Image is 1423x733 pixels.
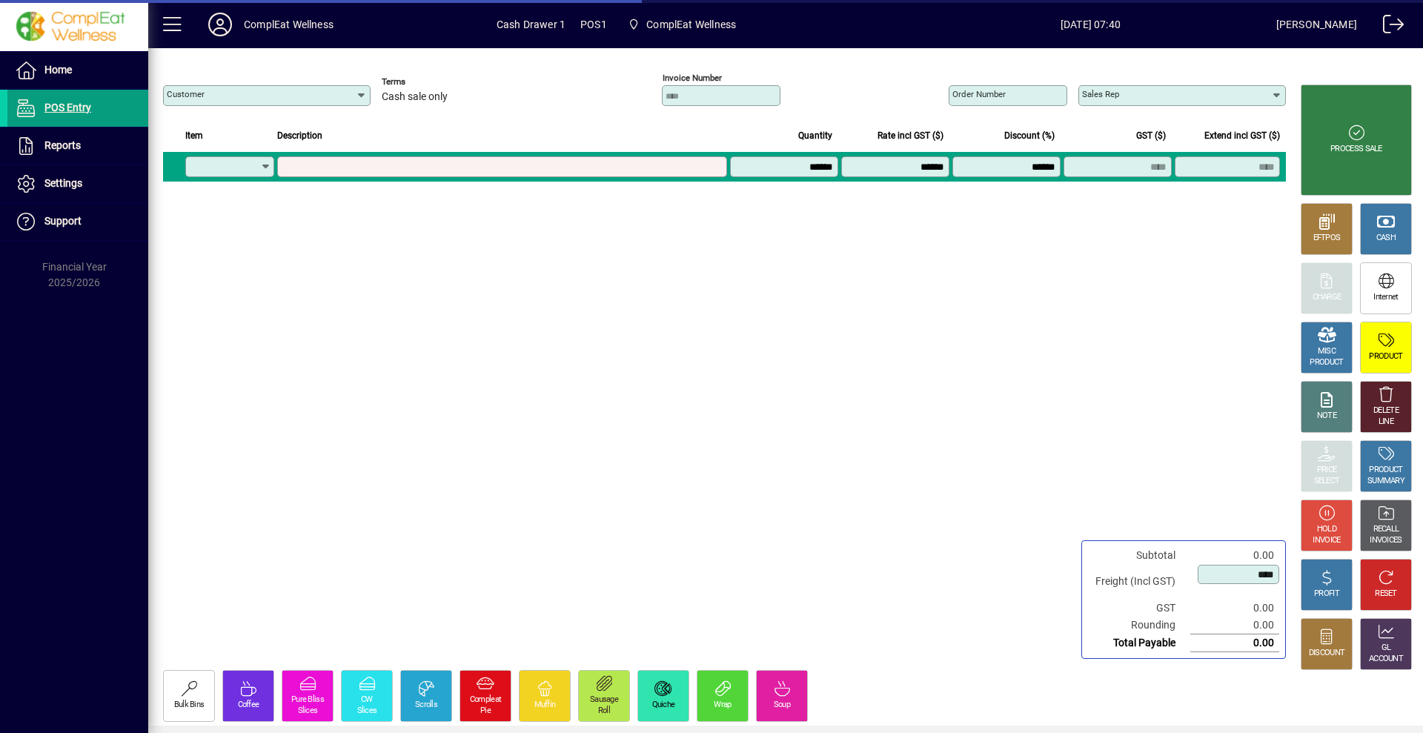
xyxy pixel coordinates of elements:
[1369,654,1403,665] div: ACCOUNT
[1313,233,1341,244] div: EFTPOS
[167,89,205,99] mat-label: Customer
[1088,564,1190,600] td: Freight (Incl GST)
[361,694,373,706] div: CW
[646,13,736,36] span: ComplEat Wellness
[1317,524,1336,535] div: HOLD
[1088,600,1190,617] td: GST
[357,706,377,717] div: Slices
[1317,411,1336,422] div: NOTE
[1136,127,1166,144] span: GST ($)
[480,706,491,717] div: Pie
[714,700,731,711] div: Wrap
[382,91,448,103] span: Cash sale only
[1313,292,1341,303] div: CHARGE
[1318,346,1336,357] div: MISC
[238,700,259,711] div: Coffee
[1310,357,1343,368] div: PRODUCT
[1367,476,1404,487] div: SUMMARY
[663,73,722,83] mat-label: Invoice number
[1190,600,1279,617] td: 0.00
[580,13,607,36] span: POS1
[1372,3,1404,51] a: Logout
[1313,535,1340,546] div: INVOICE
[1376,233,1396,244] div: CASH
[1088,634,1190,652] td: Total Payable
[1190,634,1279,652] td: 0.00
[534,700,556,711] div: Muffin
[291,694,324,706] div: Pure Bliss
[598,706,610,717] div: Roll
[7,165,148,202] a: Settings
[1314,476,1340,487] div: SELECT
[798,127,832,144] span: Quantity
[1309,648,1344,659] div: DISCOUNT
[1370,535,1402,546] div: INVOICES
[298,706,318,717] div: Slices
[382,77,471,87] span: Terms
[44,215,82,227] span: Support
[1088,617,1190,634] td: Rounding
[774,700,790,711] div: Soup
[44,102,91,113] span: POS Entry
[905,13,1276,36] span: [DATE] 07:40
[44,64,72,76] span: Home
[1190,547,1279,564] td: 0.00
[1373,405,1399,417] div: DELETE
[1004,127,1055,144] span: Discount (%)
[196,11,244,38] button: Profile
[1330,144,1382,155] div: PROCESS SALE
[470,694,501,706] div: Compleat
[7,203,148,240] a: Support
[7,52,148,89] a: Home
[7,127,148,165] a: Reports
[652,700,675,711] div: Quiche
[952,89,1006,99] mat-label: Order number
[878,127,943,144] span: Rate incl GST ($)
[1379,417,1393,428] div: LINE
[622,11,742,38] span: ComplEat Wellness
[174,700,205,711] div: Bulk Bins
[1190,617,1279,634] td: 0.00
[1082,89,1119,99] mat-label: Sales rep
[497,13,565,36] span: Cash Drawer 1
[1373,292,1398,303] div: Internet
[1204,127,1280,144] span: Extend incl GST ($)
[590,694,618,706] div: Sausage
[1375,588,1397,600] div: RESET
[277,127,322,144] span: Description
[1373,524,1399,535] div: RECALL
[1369,465,1402,476] div: PRODUCT
[1317,465,1337,476] div: PRICE
[1276,13,1357,36] div: [PERSON_NAME]
[1088,547,1190,564] td: Subtotal
[44,139,81,151] span: Reports
[44,177,82,189] span: Settings
[244,13,334,36] div: ComplEat Wellness
[1369,351,1402,362] div: PRODUCT
[1314,588,1339,600] div: PROFIT
[185,127,203,144] span: Item
[415,700,437,711] div: Scrolls
[1381,643,1391,654] div: GL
